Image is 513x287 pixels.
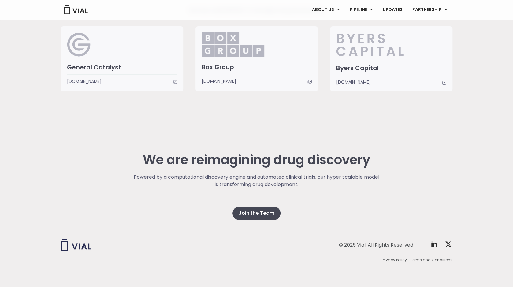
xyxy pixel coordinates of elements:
span: [DOMAIN_NAME] [336,79,371,85]
img: General Catalyst Logo [67,32,91,57]
img: Byers_Capital.svg [336,32,428,57]
img: Vial Logo [64,5,88,14]
p: Powered by a computational discovery engine and automated clinical trials, our hyper scalable mod... [133,173,380,188]
h3: General Catalyst [67,63,177,71]
a: Join the Team [232,207,281,220]
h2: We are reimagining drug discovery [133,153,380,167]
a: ABOUT USMenu Toggle [307,5,344,15]
a: [DOMAIN_NAME] [202,78,312,84]
h3: Byers Capital [336,64,446,72]
span: [DOMAIN_NAME] [202,78,236,84]
img: Box_Group.png [202,32,264,57]
img: Vial logo wih "Vial" spelled out [61,239,91,251]
a: Privacy Policy [382,257,407,263]
span: [DOMAIN_NAME] [67,78,102,85]
a: PIPELINEMenu Toggle [344,5,377,15]
a: [DOMAIN_NAME] [336,79,446,85]
span: Join the Team [239,210,274,217]
h3: Box Group [202,63,312,71]
a: Terms and Conditions [410,257,452,263]
a: PARTNERSHIPMenu Toggle [407,5,452,15]
div: © 2025 Vial. All Rights Reserved [339,242,413,248]
a: [DOMAIN_NAME] [67,78,177,85]
a: UPDATES [377,5,407,15]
